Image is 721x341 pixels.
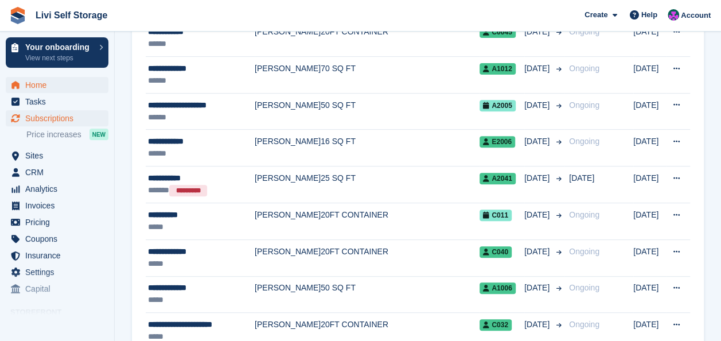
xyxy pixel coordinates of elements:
td: [DATE] [633,93,666,130]
span: Help [641,9,657,21]
span: Pricing [25,214,94,230]
td: 20FT CONTAINER [321,203,480,240]
span: E2006 [480,136,515,148]
span: [DATE] [524,135,552,148]
td: [DATE] [633,203,666,240]
td: [PERSON_NAME] [255,57,321,94]
span: Price increases [26,129,81,140]
p: Your onboarding [25,43,93,51]
span: [DATE] [569,173,594,183]
span: Storefront [10,307,114,318]
td: [DATE] [633,57,666,94]
span: Ongoing [569,210,599,219]
span: C040 [480,246,512,258]
span: Invoices [25,197,94,214]
span: Ongoing [569,137,599,146]
img: Graham Cameron [668,9,679,21]
span: Tasks [25,94,94,110]
a: menu [6,148,108,164]
td: [PERSON_NAME] [255,93,321,130]
span: Ongoing [569,320,599,329]
a: Price increases NEW [26,128,108,141]
span: [DATE] [524,319,552,331]
span: [DATE] [524,282,552,294]
a: menu [6,214,108,230]
td: 16 SQ FT [321,130,480,166]
span: Ongoing [569,27,599,36]
span: Create [584,9,607,21]
span: A2005 [480,100,515,111]
td: 20FT CONTAINER [321,239,480,276]
span: [DATE] [524,26,552,38]
a: menu [6,181,108,197]
span: Ongoing [569,100,599,110]
td: [DATE] [633,20,666,57]
td: [DATE] [633,239,666,276]
a: menu [6,247,108,263]
a: menu [6,197,108,214]
span: [DATE] [524,99,552,111]
a: menu [6,231,108,247]
a: menu [6,281,108,297]
span: Sites [25,148,94,164]
a: Livi Self Storage [31,6,112,25]
a: menu [6,164,108,180]
span: Insurance [25,247,94,263]
span: C0045 [480,26,515,38]
td: [DATE] [633,130,666,166]
span: [DATE] [524,63,552,75]
span: Ongoing [569,64,599,73]
span: A2041 [480,173,515,184]
span: Analytics [25,181,94,197]
td: [PERSON_NAME] [255,239,321,276]
a: Your onboarding View next steps [6,37,108,68]
td: [PERSON_NAME] [255,276,321,313]
span: CRM [25,164,94,180]
span: Ongoing [569,283,599,292]
img: stora-icon-8386f47178a22dfd0bd8f6a31ec36ba5ce8667c1dd55bd0f319d3a0aa187defe.svg [9,7,26,24]
span: [DATE] [524,246,552,258]
td: [PERSON_NAME] [255,166,321,203]
span: Subscriptions [25,110,94,126]
span: A1012 [480,63,515,75]
span: Ongoing [569,247,599,256]
span: Coupons [25,231,94,247]
a: menu [6,110,108,126]
td: 20FT CONTAINER [321,20,480,57]
a: menu [6,94,108,110]
td: 50 SQ FT [321,276,480,313]
span: C032 [480,319,512,331]
span: C011 [480,210,512,221]
a: menu [6,77,108,93]
td: 25 SQ FT [321,166,480,203]
span: A1006 [480,282,515,294]
td: 70 SQ FT [321,57,480,94]
span: [DATE] [524,209,552,221]
span: [DATE] [524,172,552,184]
td: [DATE] [633,166,666,203]
div: NEW [89,129,108,140]
td: [PERSON_NAME] [255,130,321,166]
span: Home [25,77,94,93]
td: [PERSON_NAME] [255,203,321,240]
span: Account [681,10,711,21]
span: Capital [25,281,94,297]
a: menu [6,264,108,280]
span: Settings [25,264,94,280]
td: 50 SQ FT [321,93,480,130]
p: View next steps [25,53,93,63]
td: [PERSON_NAME] [255,20,321,57]
td: [DATE] [633,276,666,313]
